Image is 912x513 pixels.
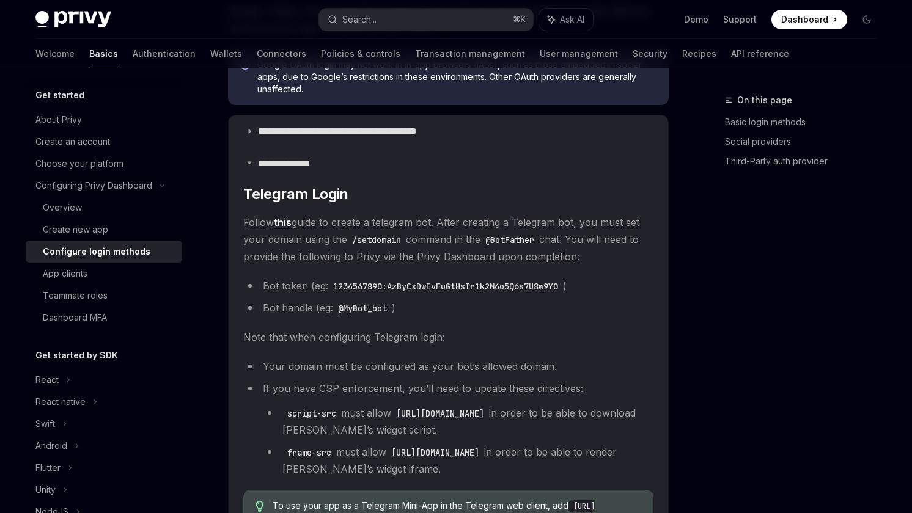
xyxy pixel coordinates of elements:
[243,299,653,316] li: Bot handle (eg: )
[725,132,886,151] a: Social providers
[35,134,110,149] div: Create an account
[43,222,108,237] div: Create new app
[43,310,107,325] div: Dashboard MFA
[333,302,392,315] code: @MyBot_bot
[633,39,667,68] a: Security
[257,39,306,68] a: Connectors
[731,39,789,68] a: API reference
[540,39,618,68] a: User management
[391,407,489,420] code: [URL][DOMAIN_NAME]
[35,112,82,127] div: About Privy
[857,10,877,29] button: Toggle dark mode
[725,112,886,132] a: Basic login methods
[35,395,86,409] div: React native
[35,156,123,171] div: Choose your platform
[725,151,886,171] a: Third-Party auth provider
[781,13,828,26] span: Dashboard
[133,39,196,68] a: Authentication
[257,59,656,95] span: Google OAuth login may not work in in-app browsers (IABs), such as those embedded in social apps,...
[35,460,61,475] div: Flutter
[539,9,593,31] button: Ask AI
[328,280,563,293] code: 1234567890:AzByCxDwEvFuGtHsIr1k2M4o5Q6s7U8w9Y0
[35,417,55,431] div: Swift
[415,39,525,68] a: Transaction management
[282,446,336,459] code: frame-src
[771,10,847,29] a: Dashboard
[26,263,182,285] a: App clients
[513,15,526,24] span: ⌘ K
[347,233,406,247] code: /setdomain
[723,13,757,26] a: Support
[560,13,584,26] span: Ask AI
[480,233,539,247] code: @BotFather
[35,88,84,103] h5: Get started
[89,39,118,68] a: Basics
[43,266,87,281] div: App clients
[35,178,152,193] div: Configuring Privy Dashboard
[35,11,111,28] img: dark logo
[243,358,653,375] li: Your domain must be configured as your bot’s allowed domain.
[386,446,484,459] code: [URL][DOMAIN_NAME]
[26,109,182,131] a: About Privy
[737,93,792,107] span: On this page
[342,12,377,27] div: Search...
[26,153,182,175] a: Choose your platform
[210,39,242,68] a: Wallets
[43,200,82,215] div: Overview
[274,216,292,229] a: this
[263,443,653,478] li: must allow in order to be able to render [PERSON_NAME]’s widget iframe.
[26,197,182,219] a: Overview
[243,214,653,265] span: Follow guide to create a telegram bot. After creating a Telegram bot, you must set your domain us...
[26,307,182,329] a: Dashboard MFA
[319,9,533,31] button: Search...⌘K
[282,407,341,420] code: script-src
[26,131,182,153] a: Create an account
[321,39,400,68] a: Policies & controls
[243,184,348,204] span: Telegram Login
[35,482,56,497] div: Unity
[35,348,118,363] h5: Get started by SDK
[256,501,264,512] svg: Tip
[43,288,108,303] div: Teammate roles
[26,285,182,307] a: Teammate roles
[682,39,716,68] a: Recipes
[26,241,182,263] a: Configure login methods
[684,13,708,26] a: Demo
[26,219,182,241] a: Create new app
[35,438,67,453] div: Android
[243,329,653,346] span: Note that when configuring Telegram login:
[43,244,150,259] div: Configure login methods
[243,380,653,478] li: If you have CSP enforcement, you’ll need to update these directives:
[243,277,653,294] li: Bot token (eg: )
[35,373,59,387] div: React
[35,39,75,68] a: Welcome
[263,404,653,438] li: must allow in order to be able to download [PERSON_NAME]’s widget script.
